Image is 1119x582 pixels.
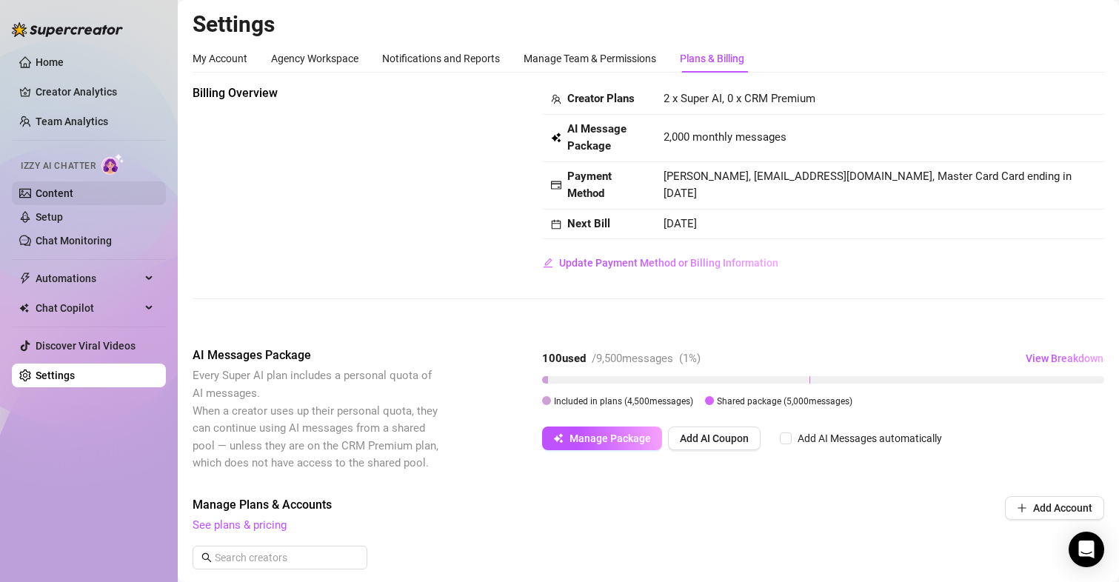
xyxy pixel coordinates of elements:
div: Manage Team & Permissions [524,50,656,67]
span: / 9,500 messages [592,352,673,365]
a: See plans & pricing [193,518,287,532]
strong: Payment Method [567,170,612,201]
button: View Breakdown [1025,347,1104,370]
div: Plans & Billing [680,50,744,67]
button: Manage Package [542,427,662,450]
strong: Creator Plans [567,92,635,105]
input: Search creators [215,549,347,566]
span: 2 x Super AI, 0 x CRM Premium [664,92,815,105]
a: Chat Monitoring [36,235,112,247]
a: Setup [36,211,63,223]
span: Billing Overview [193,84,441,102]
img: Chat Copilot [19,303,29,313]
h2: Settings [193,10,1104,39]
span: Add AI Coupon [680,432,749,444]
span: Manage Package [569,432,651,444]
span: credit-card [551,180,561,190]
span: Update Payment Method or Billing Information [559,257,778,269]
span: calendar [551,219,561,230]
a: Team Analytics [36,116,108,127]
strong: 100 used [542,352,586,365]
span: View Breakdown [1026,352,1103,364]
span: thunderbolt [19,272,31,284]
span: Izzy AI Chatter [21,159,96,173]
span: Included in plans ( 4,500 messages) [554,396,693,407]
div: Open Intercom Messenger [1069,532,1104,567]
span: Every Super AI plan includes a personal quota of AI messages. When a creator uses up their person... [193,369,438,469]
div: Agency Workspace [271,50,358,67]
span: plus [1017,503,1027,513]
span: [PERSON_NAME], [EMAIL_ADDRESS][DOMAIN_NAME], Master Card Card ending in [DATE] [664,170,1072,201]
button: Update Payment Method or Billing Information [542,251,779,275]
span: Add Account [1033,502,1092,514]
img: AI Chatter [101,153,124,175]
span: Automations [36,267,141,290]
a: Home [36,56,64,68]
span: search [201,552,212,563]
a: Content [36,187,73,199]
span: AI Messages Package [193,347,441,364]
a: Creator Analytics [36,80,154,104]
span: ( 1 %) [679,352,701,365]
span: [DATE] [664,217,697,230]
button: Add Account [1005,496,1104,520]
button: Add AI Coupon [668,427,761,450]
strong: AI Message Package [567,122,627,153]
div: Notifications and Reports [382,50,500,67]
span: Shared package ( 5,000 messages) [717,396,852,407]
a: Discover Viral Videos [36,340,136,352]
span: edit [543,258,553,268]
span: 2,000 monthly messages [664,129,786,147]
div: Add AI Messages automatically [798,430,942,446]
a: Settings [36,369,75,381]
span: team [551,94,561,104]
span: Manage Plans & Accounts [193,496,904,514]
strong: Next Bill [567,217,610,230]
span: Chat Copilot [36,296,141,320]
div: My Account [193,50,247,67]
img: logo-BBDzfeDw.svg [12,22,123,37]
